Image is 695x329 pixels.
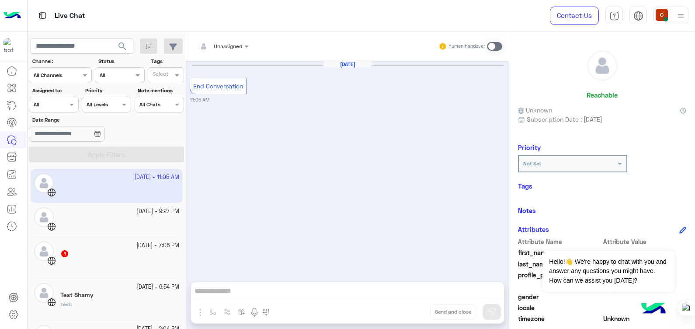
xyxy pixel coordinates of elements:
label: Tags [151,57,183,65]
label: Assigned to: [32,87,77,94]
img: 114004088273201 [3,38,19,54]
span: Unknown [518,105,552,115]
h6: Attributes [518,225,549,233]
label: Channel: [32,57,91,65]
img: profile [675,10,686,21]
span: Subscription Date : [DATE] [527,115,602,124]
button: Send and close [430,304,476,319]
span: Unassigned [214,43,242,49]
img: Logo [3,7,21,25]
small: 11:05 AM [190,96,209,103]
small: [DATE] - 9:27 PM [137,207,179,216]
span: search [117,41,128,52]
img: tab [609,11,619,21]
label: Date Range [32,116,130,124]
img: tab [37,10,48,21]
span: last_name [518,259,601,269]
img: defaultAdmin.png [587,51,617,80]
label: Status [98,57,143,65]
a: Contact Us [550,7,599,25]
img: defaultAdmin.png [34,241,54,261]
span: Unknown [603,314,687,323]
span: End Conversation [193,82,243,90]
a: tab [605,7,623,25]
b: : [60,301,72,308]
h6: Tags [518,182,686,190]
span: Hello!👋 We're happy to chat with you and answer any questions you might have. How can we assist y... [542,251,674,292]
img: WebChat [47,222,56,231]
small: [DATE] - 7:06 PM [136,241,179,250]
img: tab [633,11,643,21]
img: defaultAdmin.png [34,207,54,227]
span: profile_pic [518,270,601,290]
h5: Test Shamy [60,291,94,299]
h6: [DATE] [323,61,372,67]
span: null [603,303,687,312]
label: Note mentions [138,87,183,94]
span: timezone [518,314,601,323]
span: first_name [518,248,601,257]
span: Attribute Name [518,237,601,246]
h6: Reachable [587,91,618,99]
h6: Notes [518,206,536,214]
span: Test [60,301,70,308]
img: defaultAdmin.png [34,283,54,303]
small: Human Handover [448,43,485,50]
img: WebChat [47,256,56,265]
div: Select [151,70,168,80]
img: WebChat [47,298,56,307]
label: Priority [85,87,130,94]
small: [DATE] - 6:54 PM [137,283,179,291]
span: locale [518,303,601,312]
button: search [112,38,133,57]
span: null [603,292,687,301]
span: gender [518,292,601,301]
h6: Priority [518,143,541,151]
button: Apply Filters [29,147,184,162]
span: 1 [61,250,68,257]
p: Live Chat [55,10,85,22]
b: Not Set [523,160,541,167]
img: hulul-logo.png [638,294,669,325]
img: userImage [656,9,668,21]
